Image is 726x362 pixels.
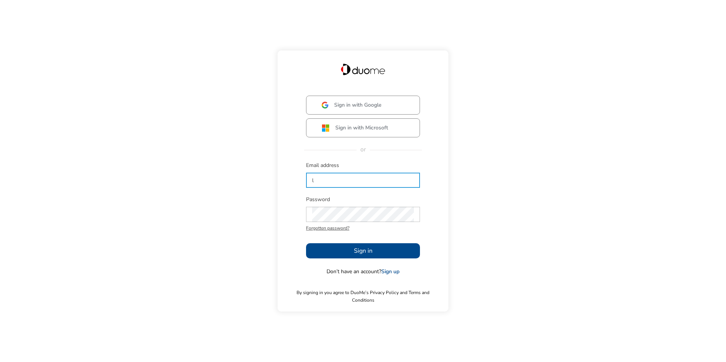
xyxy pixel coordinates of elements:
img: google.svg [322,102,328,109]
img: ms.svg [322,124,330,132]
img: Duome [341,64,385,75]
button: Sign in with Microsoft [306,118,420,137]
span: or [357,145,370,154]
span: Sign in [354,246,372,255]
span: Forgotten password? [306,224,420,232]
button: Sign in [306,243,420,258]
span: Email address [306,162,420,169]
span: Sign in with Microsoft [335,124,388,132]
span: Don’t have an account? [327,268,399,275]
span: Password [306,196,420,203]
button: Sign in with Google [306,96,420,115]
span: By signing in you agree to DuoMe’s Privacy Policy and Terms and Conditions [285,289,441,304]
span: Sign in with Google [334,101,382,109]
a: Sign up [381,268,399,275]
